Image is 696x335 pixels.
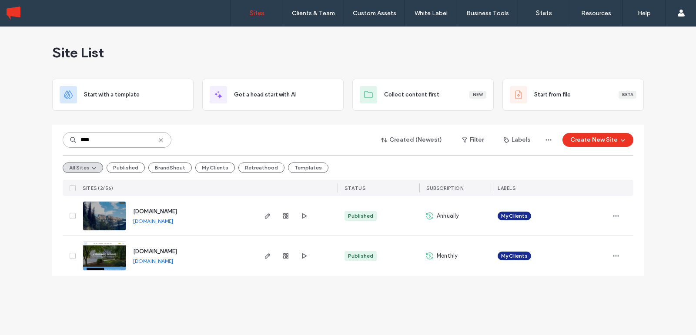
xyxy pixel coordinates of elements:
button: My Clients [195,163,235,173]
span: Annually [437,212,459,220]
span: Start from file [534,90,571,99]
label: Custom Assets [353,10,396,17]
span: Help [20,6,38,14]
div: New [469,91,486,99]
span: LABELS [498,185,515,191]
span: My Clients [501,212,528,220]
label: Business Tools [466,10,509,17]
div: Published [348,252,373,260]
button: Created (Newest) [374,133,450,147]
label: White Label [415,10,448,17]
button: Create New Site [562,133,633,147]
label: Resources [581,10,611,17]
a: [DOMAIN_NAME] [133,208,177,215]
button: Templates [288,163,328,173]
span: Site List [52,44,104,61]
div: Collect content firstNew [352,79,494,111]
span: STATUS [345,185,365,191]
div: Get a head start with AI [202,79,344,111]
span: My Clients [501,252,528,260]
div: Published [348,212,373,220]
label: Sites [250,9,264,17]
div: Start with a template [52,79,194,111]
button: BrandShout [148,163,192,173]
span: SUBSCRIPTION [426,185,463,191]
button: All Sites [63,163,103,173]
button: Labels [496,133,538,147]
label: Clients & Team [292,10,335,17]
div: Start from fileBeta [502,79,644,111]
a: [DOMAIN_NAME] [133,258,173,264]
span: Get a head start with AI [234,90,296,99]
button: Retreathood [238,163,284,173]
span: Start with a template [84,90,140,99]
a: [DOMAIN_NAME] [133,248,177,255]
label: Help [638,10,651,17]
span: SITES (2/56) [83,185,113,191]
span: Monthly [437,252,458,260]
span: Collect content first [384,90,439,99]
div: Beta [619,91,636,99]
button: Filter [453,133,492,147]
button: Published [107,163,145,173]
a: [DOMAIN_NAME] [133,218,173,224]
label: Stats [536,9,552,17]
